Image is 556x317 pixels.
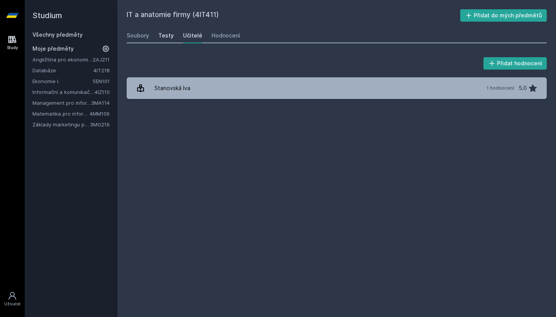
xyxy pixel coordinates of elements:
div: Testy [158,32,174,39]
div: 1 hodnocení [486,85,514,91]
a: 4MM106 [90,111,110,117]
a: 4IZ110 [95,89,110,95]
a: Management pro informatiky a statistiky [32,99,91,107]
a: Uživatel [2,287,23,311]
a: Testy [158,28,174,43]
button: Přidat hodnocení [483,57,547,70]
a: Základy marketingu pro informatiky a statistiky [32,121,90,128]
a: 2AJ211 [93,56,110,63]
a: Učitelé [183,28,202,43]
a: Study [2,31,23,55]
a: Ekonomie I. [32,77,93,85]
span: Moje předměty [32,45,74,53]
h2: IT a anatomie firmy (4IT411) [127,9,460,22]
a: Matematika pro informatiky [32,110,90,118]
div: Hodnocení [212,32,240,39]
div: Učitelé [183,32,202,39]
a: Stanovská Iva 1 hodnocení 5.0 [127,77,547,99]
button: Přidat do mých předmětů [460,9,547,22]
div: Study [7,45,18,51]
a: 4IT218 [93,67,110,73]
a: 5EN101 [93,78,110,84]
div: Uživatel [4,301,20,307]
a: Hodnocení [212,28,240,43]
a: Soubory [127,28,149,43]
a: 3MG216 [90,121,110,128]
div: Stanovská Iva [154,80,190,96]
div: 5.0 [519,80,527,96]
div: Soubory [127,32,149,39]
a: Všechny předměty [32,31,83,38]
a: Informační a komunikační technologie [32,88,95,96]
a: Databáze [32,66,93,74]
a: 3MA114 [91,100,110,106]
a: Angličtina pro ekonomická studia 1 (B2/C1) [32,56,93,63]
